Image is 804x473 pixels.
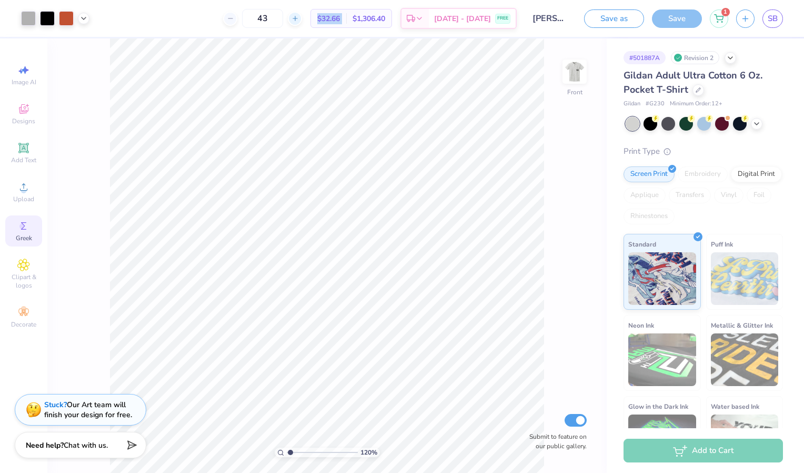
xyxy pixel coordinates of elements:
span: [DATE] - [DATE] [434,13,491,24]
span: Image AI [12,78,36,86]
span: Minimum Order: 12 + [670,100,722,109]
span: Upload [13,195,34,203]
span: Clipart & logos [5,273,42,290]
div: Screen Print [624,166,675,182]
label: Submit to feature on our public gallery. [524,432,587,451]
span: Decorate [11,320,36,329]
span: 120 % [360,448,377,457]
div: Our Art team will finish your design for free. [44,400,132,420]
div: Vinyl [714,188,743,203]
div: Transfers [669,188,711,203]
span: Gildan [624,100,640,109]
span: Glow in the Dark Ink [628,401,688,412]
img: Standard [628,252,696,305]
div: Digital Print [731,166,782,182]
div: # 501887A [624,51,666,64]
div: Revision 2 [671,51,719,64]
button: Save as [584,9,644,28]
span: $32.66 [317,13,340,24]
span: Water based Ink [711,401,759,412]
img: Front [564,61,585,82]
span: Greek [16,234,32,242]
span: Gildan Adult Ultra Cotton 6 Oz. Pocket T-Shirt [624,69,762,96]
div: Foil [747,188,771,203]
strong: Stuck? [44,400,67,410]
img: Puff Ink [711,252,779,305]
span: Standard [628,239,656,250]
span: FREE [497,15,508,22]
span: $1,306.40 [353,13,385,24]
input: – – [242,9,283,28]
a: SB [762,9,783,28]
div: Embroidery [678,166,728,182]
strong: Need help? [26,440,64,450]
div: Applique [624,188,666,203]
img: Water based Ink [711,415,779,467]
span: Puff Ink [711,239,733,250]
div: Print Type [624,145,783,157]
div: Rhinestones [624,209,675,224]
img: Neon Ink [628,333,696,386]
input: Untitled Design [525,8,576,29]
img: Metallic & Glitter Ink [711,333,779,386]
span: # G230 [646,100,665,109]
span: Add Text [11,156,36,164]
span: Chat with us. [64,440,108,450]
span: Metallic & Glitter Ink [711,320,773,331]
span: Designs [12,117,35,125]
div: Front [567,87,582,97]
span: SB [768,13,778,25]
span: 1 [721,8,730,16]
span: Neon Ink [628,320,654,331]
img: Glow in the Dark Ink [628,415,696,467]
